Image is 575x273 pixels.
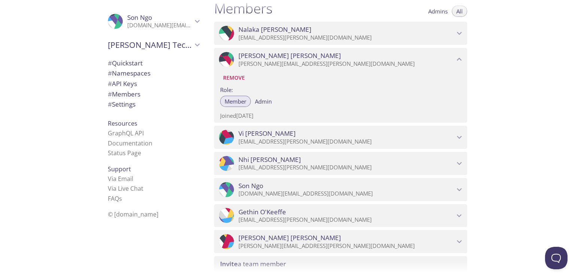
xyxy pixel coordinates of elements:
span: [PERSON_NAME] [PERSON_NAME] [238,52,341,60]
p: [PERSON_NAME][EMAIL_ADDRESS][PERSON_NAME][DOMAIN_NAME] [238,242,454,250]
span: Nhi [PERSON_NAME] [238,156,301,164]
span: Vi [PERSON_NAME] [238,129,296,138]
a: Via Email [108,175,133,183]
div: API Keys [102,79,205,89]
button: Remove [220,72,248,84]
div: Gethin O'Keeffe [214,204,467,227]
div: Quickstart [102,58,205,68]
div: Nhi Dinh [214,152,467,175]
span: # [108,69,112,77]
p: [DOMAIN_NAME][EMAIL_ADDRESS][DOMAIN_NAME] [238,190,454,197]
span: API Keys [108,79,137,88]
p: [EMAIL_ADDRESS][PERSON_NAME][DOMAIN_NAME] [238,164,454,171]
div: Team Settings [102,99,205,110]
a: Status Page [108,149,141,157]
span: Support [108,165,131,173]
span: # [108,100,112,108]
p: [EMAIL_ADDRESS][PERSON_NAME][DOMAIN_NAME] [238,34,454,42]
span: Settings [108,100,136,108]
div: Son Ngo [214,178,467,201]
span: [PERSON_NAME] Technologies [108,40,192,50]
span: s [119,194,122,203]
a: FAQ [108,194,122,203]
button: Admin [250,96,276,107]
span: Son Ngo [238,182,263,190]
span: # [108,90,112,98]
div: Luna Nguyen [214,48,467,71]
span: Quickstart [108,59,143,67]
span: Members [108,90,140,98]
div: Vi Pham [214,126,467,149]
span: # [108,79,112,88]
span: [PERSON_NAME] [PERSON_NAME] [238,234,341,242]
div: Members [102,89,205,99]
span: Son Ngo [127,13,152,22]
div: Invite a team member [214,256,467,272]
a: GraphQL API [108,129,144,137]
iframe: Help Scout Beacon - Open [545,247,568,269]
button: Member [220,96,251,107]
span: # [108,59,112,67]
div: Namespaces [102,68,205,79]
span: © [DOMAIN_NAME] [108,210,158,218]
span: Nalaka [PERSON_NAME] [238,25,311,34]
p: [EMAIL_ADDRESS][PERSON_NAME][DOMAIN_NAME] [238,138,454,145]
div: Bernadette Roberts [214,230,467,253]
div: Nalaka Gooneratne [214,22,467,45]
div: Hansen Technologies [102,35,205,55]
span: Gethin O'Keeffe [238,208,286,216]
span: Resources [108,119,137,128]
p: Joined [DATE] [220,112,461,120]
div: Son Ngo [102,9,205,34]
span: Namespaces [108,69,150,77]
p: [DOMAIN_NAME][EMAIL_ADDRESS][DOMAIN_NAME] [127,22,192,29]
a: Documentation [108,139,152,147]
label: Role: [220,84,461,95]
p: [PERSON_NAME][EMAIL_ADDRESS][PERSON_NAME][DOMAIN_NAME] [238,60,454,68]
a: Via Live Chat [108,184,143,193]
span: Remove [223,73,245,82]
p: [EMAIL_ADDRESS][PERSON_NAME][DOMAIN_NAME] [238,216,454,224]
